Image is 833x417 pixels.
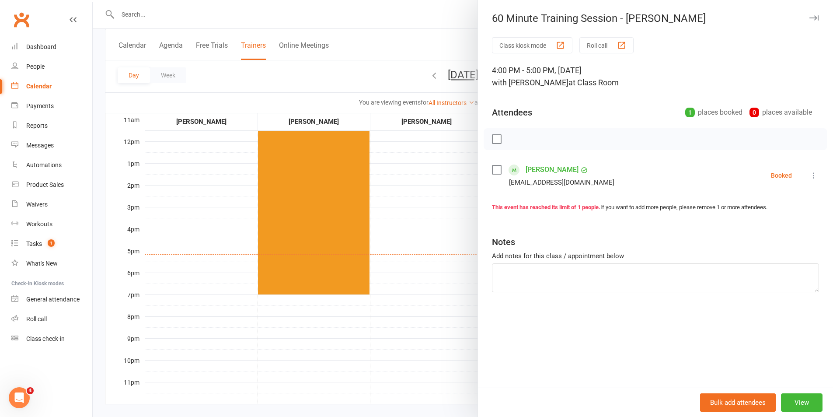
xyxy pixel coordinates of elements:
div: Class check-in [26,335,65,342]
div: 1 [685,108,695,117]
button: View [781,393,823,412]
div: places booked [685,106,742,119]
span: with [PERSON_NAME] [492,78,568,87]
div: [EMAIL_ADDRESS][DOMAIN_NAME] [509,177,614,188]
a: Dashboard [11,37,92,57]
a: Tasks 1 [11,234,92,254]
button: Bulk add attendees [700,393,776,412]
div: People [26,63,45,70]
iframe: Intercom live chat [9,387,30,408]
div: Messages [26,142,54,149]
div: Reports [26,122,48,129]
div: Add notes for this class / appointment below [492,251,819,261]
a: Product Sales [11,175,92,195]
div: places available [749,106,812,119]
a: Reports [11,116,92,136]
div: Automations [26,161,62,168]
div: Tasks [26,240,42,247]
div: Workouts [26,221,52,228]
span: at Class Room [568,78,619,87]
a: Messages [11,136,92,155]
a: Workouts [11,214,92,234]
a: What's New [11,254,92,273]
div: General attendance [26,296,80,303]
button: Roll call [579,37,634,53]
div: Notes [492,236,515,248]
a: Payments [11,96,92,116]
div: Roll call [26,315,47,322]
a: General attendance kiosk mode [11,290,92,309]
div: Attendees [492,106,532,119]
strong: This event has reached its limit of 1 people. [492,204,600,210]
a: [PERSON_NAME] [526,163,579,177]
a: Calendar [11,77,92,96]
a: Clubworx [10,9,32,31]
span: 1 [48,239,55,247]
a: Roll call [11,309,92,329]
div: 60 Minute Training Session - [PERSON_NAME] [478,12,833,25]
div: Product Sales [26,181,64,188]
div: What's New [26,260,58,267]
div: Calendar [26,83,52,90]
a: Waivers [11,195,92,214]
span: 4 [27,387,34,394]
a: Class kiosk mode [11,329,92,349]
div: Dashboard [26,43,56,50]
a: People [11,57,92,77]
div: Booked [771,172,792,179]
div: 0 [749,108,759,117]
div: Waivers [26,201,48,208]
div: Payments [26,102,54,109]
a: Automations [11,155,92,175]
button: Class kiosk mode [492,37,572,53]
div: 4:00 PM - 5:00 PM, [DATE] [492,64,819,89]
div: If you want to add more people, please remove 1 or more attendees. [492,203,819,212]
